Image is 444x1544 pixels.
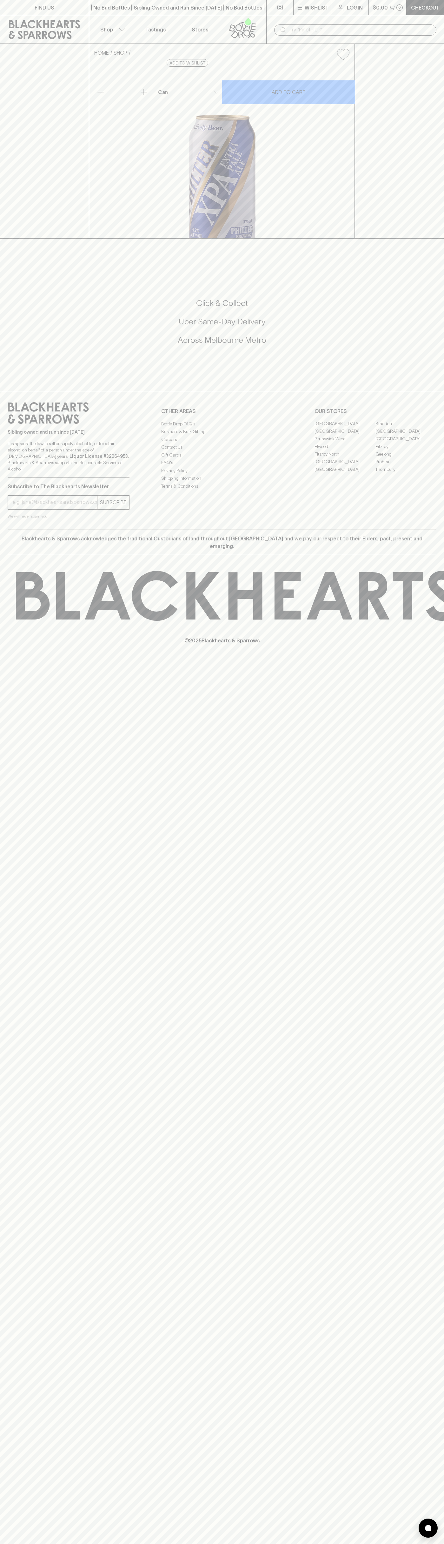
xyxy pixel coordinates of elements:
p: FIND US [35,4,54,11]
a: [GEOGRAPHIC_DATA] [375,435,436,443]
img: 50699.png [89,65,355,238]
a: Prahran [375,458,436,466]
p: OTHER AREAS [161,407,283,415]
img: bubble-icon [425,1525,431,1531]
p: Checkout [411,4,440,11]
button: Add to wishlist [167,59,208,67]
p: It is against the law to sell or supply alcohol to, or to obtain alcohol on behalf of a person un... [8,440,129,472]
a: [GEOGRAPHIC_DATA] [315,466,375,473]
p: SUBSCRIBE [100,498,127,506]
a: Braddon [375,420,436,428]
a: Contact Us [161,444,283,451]
h5: Uber Same-Day Delivery [8,316,436,327]
button: Shop [89,15,134,44]
input: e.g. jane@blackheartsandsparrows.com.au [13,497,97,507]
div: Can [156,86,222,98]
p: $0.00 [373,4,388,11]
a: Careers [161,436,283,443]
input: Try "Pinot noir" [289,25,431,35]
a: SHOP [114,50,127,56]
a: Bottle Drop FAQ's [161,420,283,428]
a: Business & Bulk Gifting [161,428,283,436]
a: Fitzroy North [315,450,375,458]
a: Geelong [375,450,436,458]
h5: Across Melbourne Metro [8,335,436,345]
a: Stores [178,15,222,44]
p: Subscribe to The Blackhearts Newsletter [8,483,129,490]
a: Terms & Conditions [161,482,283,490]
p: Login [347,4,363,11]
a: FAQ's [161,459,283,467]
strong: Liquor License #32064953 [70,454,128,459]
p: We will never spam you [8,513,129,519]
p: Sibling owned and run since [DATE] [8,429,129,435]
p: Shop [100,26,113,33]
a: Elwood [315,443,375,450]
button: Add to wishlist [335,46,352,63]
a: [GEOGRAPHIC_DATA] [315,428,375,435]
a: Brunswick West [315,435,375,443]
a: [GEOGRAPHIC_DATA] [375,428,436,435]
h5: Click & Collect [8,298,436,308]
p: Tastings [145,26,166,33]
a: [GEOGRAPHIC_DATA] [315,420,375,428]
a: Privacy Policy [161,467,283,474]
p: ADD TO CART [272,88,306,96]
button: ADD TO CART [222,80,355,104]
a: HOME [94,50,109,56]
a: Shipping Information [161,475,283,482]
button: SUBSCRIBE [97,496,129,509]
p: Can [158,88,168,96]
p: Blackhearts & Sparrows acknowledges the traditional Custodians of land throughout [GEOGRAPHIC_DAT... [12,535,432,550]
p: Wishlist [305,4,329,11]
div: Call to action block [8,273,436,379]
p: OUR STORES [315,407,436,415]
a: [GEOGRAPHIC_DATA] [315,458,375,466]
p: Stores [192,26,208,33]
a: Tastings [133,15,178,44]
a: Fitzroy [375,443,436,450]
a: Thornbury [375,466,436,473]
p: 0 [398,6,401,9]
a: Gift Cards [161,451,283,459]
